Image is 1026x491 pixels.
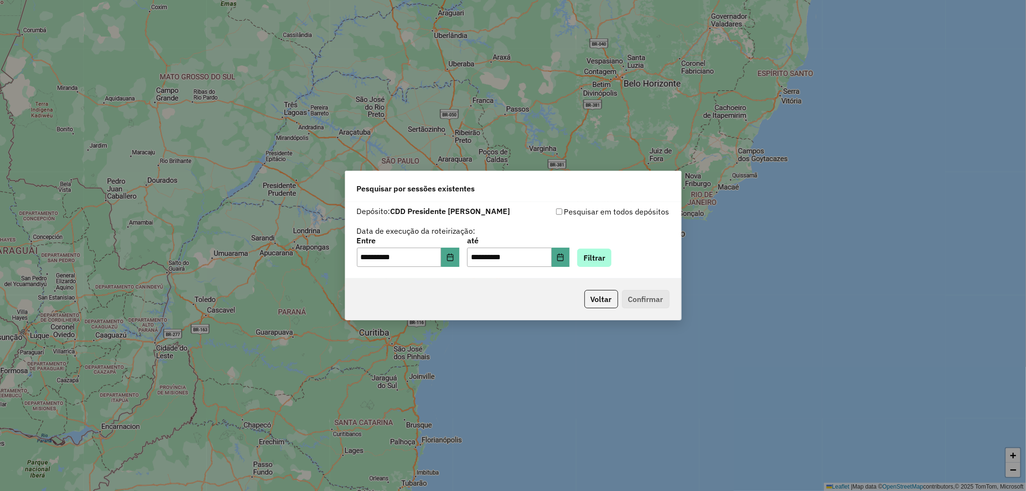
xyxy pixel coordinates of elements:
button: Voltar [584,290,618,308]
button: Choose Date [441,248,459,267]
div: Pesquisar em todos depósitos [513,206,670,217]
label: até [467,235,570,246]
span: Pesquisar por sessões existentes [357,183,475,194]
button: Choose Date [552,248,570,267]
strong: CDD Presidente [PERSON_NAME] [391,206,510,216]
label: Entre [357,235,459,246]
label: Data de execução da roteirização: [357,225,476,237]
label: Depósito: [357,205,510,217]
button: Filtrar [577,249,611,267]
